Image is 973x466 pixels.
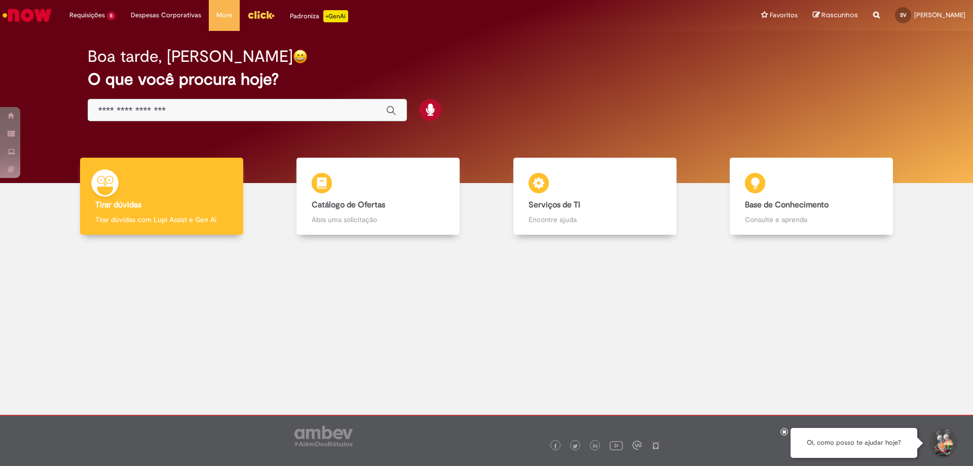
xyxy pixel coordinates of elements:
img: happy-face.png [293,49,308,64]
p: Consulte e aprenda [745,214,878,225]
p: Tirar dúvidas com Lupi Assist e Gen Ai [95,214,228,225]
span: [PERSON_NAME] [914,11,965,19]
img: logo_footer_facebook.png [553,444,558,449]
b: Catálogo de Ofertas [312,200,385,210]
img: logo_footer_linkedin.png [593,443,598,449]
button: Iniciar Conversa de Suporte [927,428,958,458]
a: Base de Conhecimento Consulte e aprenda [703,158,920,235]
img: logo_footer_naosei.png [651,441,660,450]
img: logo_footer_ambev_rotulo_gray.png [294,426,353,446]
b: Serviços de TI [529,200,580,210]
a: Rascunhos [813,11,858,20]
p: +GenAi [323,10,348,22]
h2: Boa tarde, [PERSON_NAME] [88,48,293,65]
a: Tirar dúvidas Tirar dúvidas com Lupi Assist e Gen Ai [53,158,270,235]
span: 5 [107,12,116,20]
p: Encontre ajuda [529,214,661,225]
span: Despesas Corporativas [131,10,201,20]
div: Oi, como posso te ajudar hoje? [791,428,917,458]
div: Padroniza [290,10,348,22]
a: Serviços de TI Encontre ajuda [486,158,703,235]
img: ServiceNow [1,5,53,25]
p: Abra uma solicitação [312,214,444,225]
b: Tirar dúvidas [95,200,141,210]
img: logo_footer_workplace.png [632,441,642,450]
img: click_logo_yellow_360x200.png [247,7,275,22]
span: Rascunhos [821,10,858,20]
span: More [216,10,232,20]
img: logo_footer_twitter.png [573,444,578,449]
span: SV [900,12,907,18]
a: Catálogo de Ofertas Abra uma solicitação [270,158,487,235]
span: Favoritos [770,10,798,20]
img: logo_footer_youtube.png [610,439,623,452]
b: Base de Conhecimento [745,200,829,210]
h2: O que você procura hoje? [88,70,886,88]
span: Requisições [69,10,105,20]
